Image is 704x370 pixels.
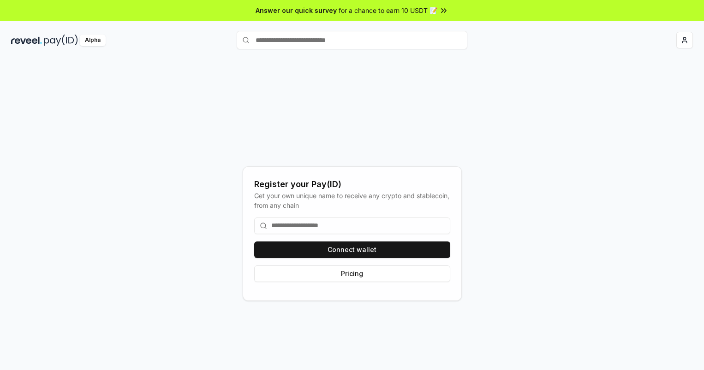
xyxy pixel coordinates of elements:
div: Get your own unique name to receive any crypto and stablecoin, from any chain [254,191,450,210]
button: Connect wallet [254,241,450,258]
span: Answer our quick survey [256,6,337,15]
img: reveel_dark [11,35,42,46]
div: Alpha [80,35,106,46]
button: Pricing [254,265,450,282]
span: for a chance to earn 10 USDT 📝 [339,6,437,15]
div: Register your Pay(ID) [254,178,450,191]
img: pay_id [44,35,78,46]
